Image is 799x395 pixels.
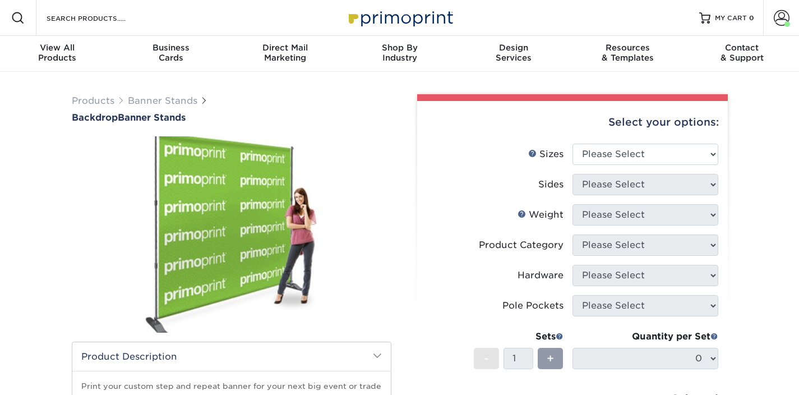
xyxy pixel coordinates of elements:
div: Industry [343,43,457,63]
div: Cards [114,43,229,63]
div: Quantity per Set [572,330,718,343]
div: Sets [474,330,564,343]
div: Marketing [228,43,343,63]
img: Backdrop 01 [72,124,391,345]
a: Banner Stands [128,95,197,106]
div: Hardware [518,269,564,282]
a: Resources& Templates [571,36,685,72]
span: Design [456,43,571,53]
span: - [484,350,489,367]
a: Shop ByIndustry [343,36,457,72]
span: Contact [685,43,799,53]
span: MY CART [715,13,747,23]
div: Sides [538,178,564,191]
div: Select your options: [426,101,719,144]
div: Product Category [479,238,564,252]
a: BackdropBanner Stands [72,112,391,123]
a: BusinessCards [114,36,229,72]
span: Backdrop [72,112,118,123]
a: DesignServices [456,36,571,72]
div: Services [456,43,571,63]
span: Resources [571,43,685,53]
h1: Banner Stands [72,112,391,123]
a: Contact& Support [685,36,799,72]
span: Shop By [343,43,457,53]
div: Weight [518,208,564,222]
div: Sizes [528,148,564,161]
a: Direct MailMarketing [228,36,343,72]
input: SEARCH PRODUCTS..... [45,11,155,25]
span: Direct Mail [228,43,343,53]
div: Pole Pockets [502,299,564,313]
div: & Templates [571,43,685,63]
span: Business [114,43,229,53]
span: + [547,350,554,367]
span: 0 [749,14,754,22]
img: Primoprint [344,6,456,30]
h2: Product Description [72,342,391,371]
a: Products [72,95,114,106]
div: & Support [685,43,799,63]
